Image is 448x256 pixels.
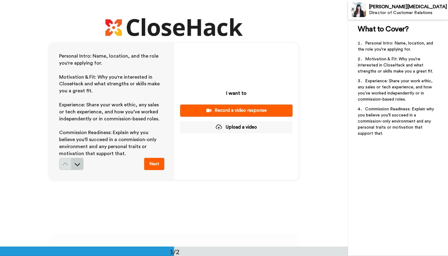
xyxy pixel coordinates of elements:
[180,121,293,133] button: Upload a video
[358,26,408,33] span: What to Cover?
[351,2,366,17] img: Profile Image
[358,79,434,101] span: Experience: Share your work ethic, any sales or tech experience, and how you’ve worked independen...
[144,158,164,170] button: Next
[358,41,434,52] span: Personal Intro: Name, location, and the role you're applying for.
[59,130,158,156] span: Commission Readiness: Explain why you believe you'll succeed in a commission-only environment and...
[160,247,189,256] div: 1/2
[59,75,161,94] span: Motivation & Fit: Why you're interested in CloseHack and what strengths or skills make you a grea...
[59,54,160,66] span: Personal Intro: Name, location, and the role you're applying for.
[369,10,448,16] div: Director of Customer Relations
[185,107,288,114] div: Record a video response
[226,90,247,97] p: I want to
[358,107,435,136] span: Commission Readiness: Explain why you believe you'll succeed in a commission-only environment and...
[358,57,433,73] span: Motivation & Fit: Why you're interested in CloseHack and what strengths or skills make you a grea...
[59,102,160,121] span: Experience: Share your work ethic, any sales or tech experience, and how you’ve worked independen...
[180,105,293,116] button: Record a video response
[369,4,448,10] div: [PERSON_NAME][MEDICAL_DATA]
